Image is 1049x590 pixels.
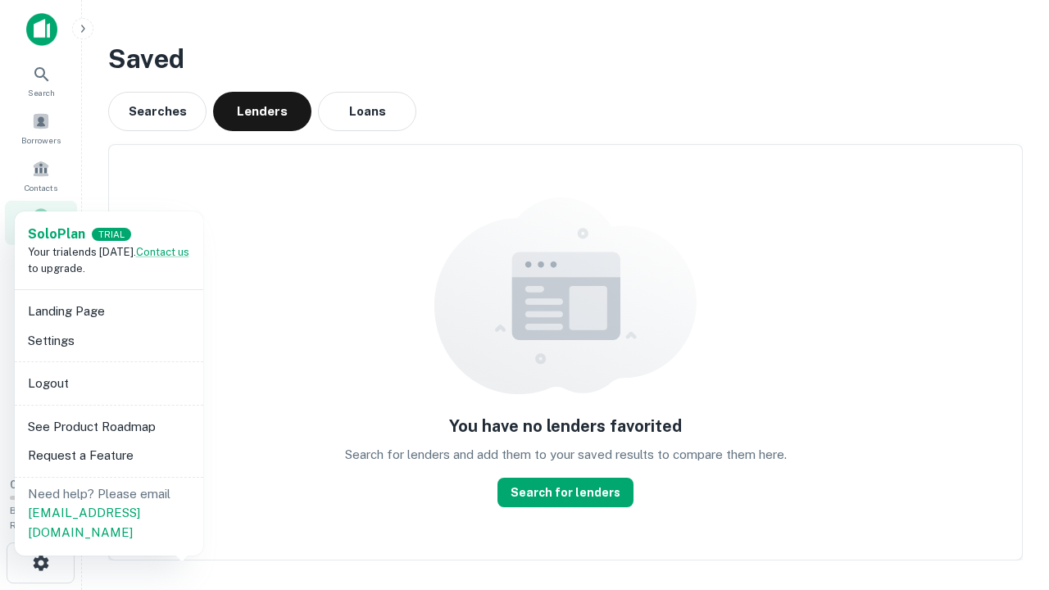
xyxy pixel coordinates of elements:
[967,459,1049,538] iframe: Chat Widget
[28,246,189,275] span: Your trial ends [DATE]. to upgrade.
[21,441,197,470] li: Request a Feature
[21,297,197,326] li: Landing Page
[28,506,140,539] a: [EMAIL_ADDRESS][DOMAIN_NAME]
[28,226,85,242] strong: Solo Plan
[28,484,190,542] p: Need help? Please email
[28,225,85,244] a: SoloPlan
[21,412,197,442] li: See Product Roadmap
[92,228,131,242] div: TRIAL
[21,369,197,398] li: Logout
[136,246,189,258] a: Contact us
[21,326,197,356] li: Settings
